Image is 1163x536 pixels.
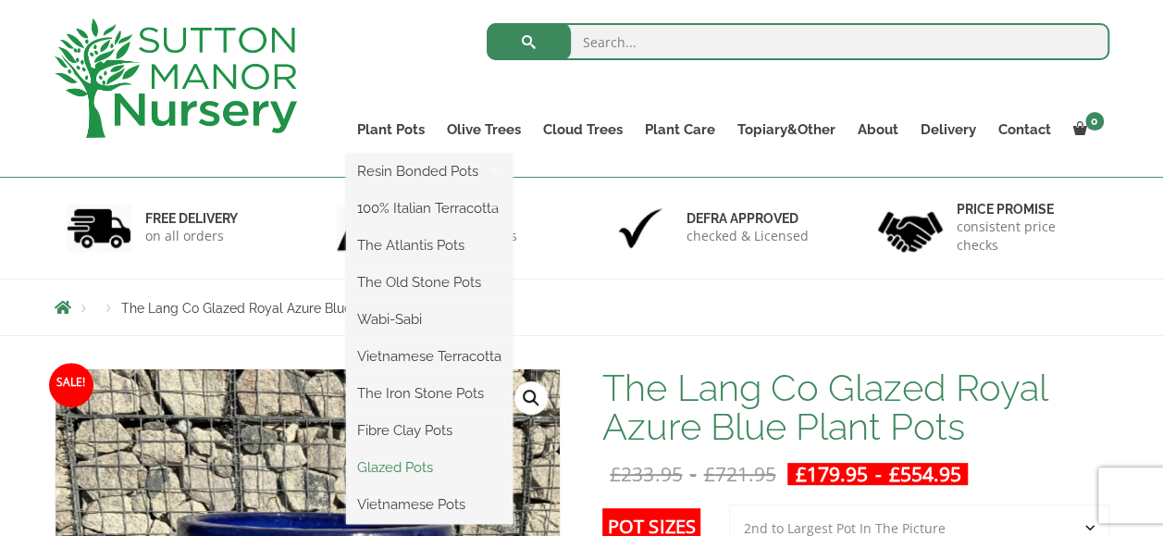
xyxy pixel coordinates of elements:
p: consistent price checks [957,218,1097,255]
a: Vietnamese Terracotta [346,343,513,370]
span: Sale! [49,363,93,407]
h6: Defra approved [687,210,809,227]
span: £ [888,461,899,487]
bdi: 554.95 [888,461,960,487]
img: 2.jpg [337,205,402,252]
span: £ [703,461,714,487]
a: Resin Bonded Pots [346,157,513,185]
a: Contact [987,117,1062,143]
a: Fibre Clay Pots [346,417,513,444]
img: 1.jpg [67,205,131,252]
input: Search... [487,23,1109,60]
ins: - [787,463,968,485]
span: 0 [1085,112,1104,131]
a: Plant Pots [346,117,436,143]
a: The Atlantis Pots [346,231,513,259]
h6: Price promise [957,201,1097,218]
img: logo [55,19,297,138]
span: The Lang Co Glazed Royal Azure Blue Plant Pots [121,301,417,316]
p: on all orders [145,227,238,245]
h1: The Lang Co Glazed Royal Azure Blue Plant Pots [602,368,1108,446]
a: 100% Italian Terracotta [346,194,513,222]
img: 4.jpg [878,200,943,256]
a: Vietnamese Pots [346,491,513,518]
bdi: 721.95 [703,461,775,487]
a: Wabi-Sabi [346,305,513,333]
bdi: 233.95 [610,461,682,487]
h6: FREE DELIVERY [145,210,238,227]
a: About [847,117,909,143]
a: View full-screen image gallery [514,381,548,415]
a: The Iron Stone Pots [346,380,513,407]
a: Cloud Trees [532,117,634,143]
span: £ [795,461,806,487]
a: 0 [1062,117,1109,143]
img: 3.jpg [608,205,673,252]
del: - [602,463,783,485]
a: Olive Trees [436,117,532,143]
bdi: 179.95 [795,461,867,487]
a: Plant Care [634,117,726,143]
p: checked & Licensed [687,227,809,245]
a: The Old Stone Pots [346,268,513,296]
a: Topiary&Other [726,117,847,143]
a: Glazed Pots [346,454,513,481]
span: £ [610,461,621,487]
a: Delivery [909,117,987,143]
nav: Breadcrumbs [55,300,1109,315]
